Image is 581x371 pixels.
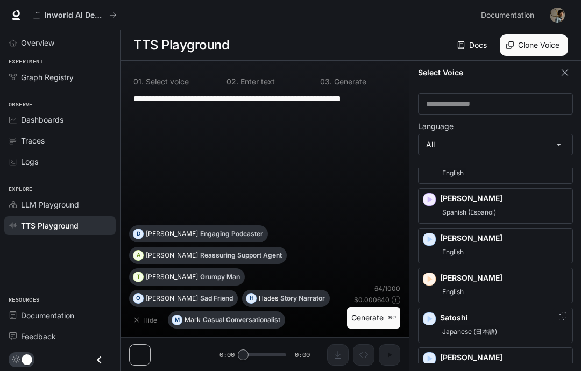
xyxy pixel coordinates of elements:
p: [PERSON_NAME] [440,273,568,283]
p: [PERSON_NAME] [440,233,568,244]
p: 64 / 1000 [374,284,400,293]
button: Copy Voice ID [557,312,568,320]
div: T [133,268,143,286]
span: Traces [21,135,45,146]
p: Language [418,123,454,130]
span: Dashboards [21,114,63,125]
p: Inworld AI Demos [45,11,105,20]
span: Graph Registry [21,72,74,83]
p: Satoshi [440,312,568,323]
p: ⌘⏎ [388,315,396,321]
p: [PERSON_NAME] [146,252,198,259]
p: Engaging Podcaster [200,231,263,237]
a: Overview [4,33,116,52]
div: D [133,225,143,242]
a: Logs [4,152,116,171]
p: $ 0.000640 [354,295,389,304]
button: MMarkCasual Conversationalist [168,311,285,329]
span: English [440,167,466,180]
p: 0 2 . [226,78,238,85]
p: Enter text [238,78,275,85]
button: User avatar [547,4,568,26]
div: A [133,247,143,264]
p: 0 1 . [133,78,144,85]
span: TTS Playground [21,220,79,231]
a: LLM Playground [4,195,116,214]
span: LLM Playground [21,199,79,210]
button: HHadesStory Narrator [242,290,330,307]
a: Documentation [477,4,542,26]
div: M [172,311,182,329]
div: All [419,134,572,155]
button: Generate⌘⏎ [347,307,400,329]
span: Spanish (Español) [440,206,498,219]
p: [PERSON_NAME] [146,295,198,302]
p: [PERSON_NAME] [440,352,568,363]
a: Documentation [4,306,116,325]
span: Dark mode toggle [22,353,32,365]
button: D[PERSON_NAME]Engaging Podcaster [129,225,268,242]
div: H [246,290,256,307]
p: Mark [185,317,201,323]
button: Clone Voice [500,34,568,56]
span: Documentation [481,9,534,22]
p: Sad Friend [200,295,233,302]
p: Story Narrator [280,295,325,302]
span: Logs [21,156,38,167]
span: English [440,246,466,259]
span: Feedback [21,331,56,342]
a: Docs [455,34,491,56]
p: [PERSON_NAME] [146,231,198,237]
button: Close drawer [87,349,111,371]
p: Generate [332,78,366,85]
p: [PERSON_NAME] [440,193,568,204]
span: Overview [21,37,54,48]
p: Hades [259,295,278,302]
p: 0 3 . [320,78,332,85]
p: [PERSON_NAME] [146,274,198,280]
a: Feedback [4,327,116,346]
span: Japanese (日本語) [440,325,499,338]
button: All workspaces [28,4,122,26]
div: O [133,290,143,307]
a: Dashboards [4,110,116,129]
p: Casual Conversationalist [203,317,280,323]
button: T[PERSON_NAME]Grumpy Man [129,268,245,286]
img: User avatar [550,8,565,23]
p: Reassuring Support Agent [200,252,282,259]
a: TTS Playground [4,216,116,235]
button: O[PERSON_NAME]Sad Friend [129,290,238,307]
p: Select voice [144,78,189,85]
button: Hide [129,311,164,329]
h1: TTS Playground [133,34,229,56]
span: Documentation [21,310,74,321]
a: Graph Registry [4,68,116,87]
button: A[PERSON_NAME]Reassuring Support Agent [129,247,287,264]
p: Grumpy Man [200,274,240,280]
a: Traces [4,131,116,150]
span: English [440,286,466,298]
